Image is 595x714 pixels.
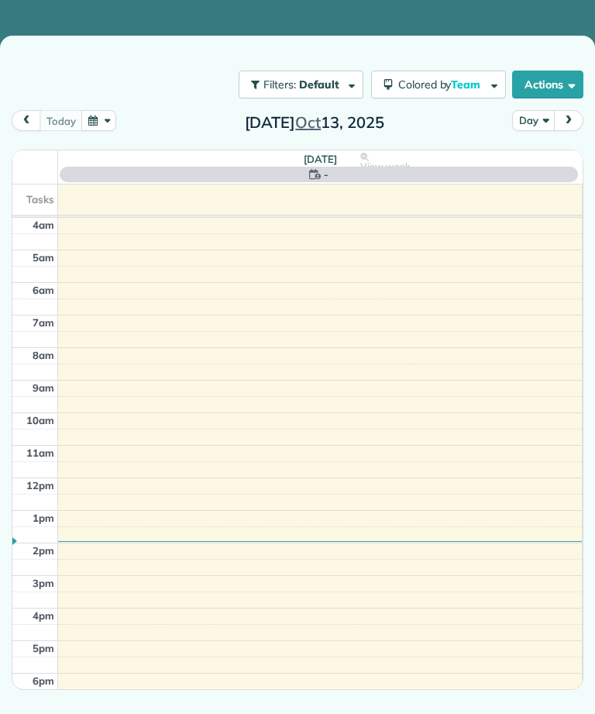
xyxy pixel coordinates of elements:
span: 4pm [33,609,54,622]
span: 9am [33,381,54,394]
span: Tasks [26,193,54,205]
span: - [324,167,328,182]
a: Filters: Default [231,71,363,98]
span: 8am [33,349,54,361]
h2: [DATE] 13, 2025 [218,114,411,131]
button: Colored byTeam [371,71,506,98]
span: 4am [33,219,54,231]
span: 12pm [26,479,54,492]
span: 3pm [33,577,54,589]
span: Default [299,78,340,91]
span: 6pm [33,674,54,687]
span: 1pm [33,512,54,524]
button: Filters: Default [239,71,363,98]
button: today [40,110,82,131]
span: 5am [33,251,54,264]
span: 10am [26,414,54,426]
span: 6am [33,284,54,296]
span: Filters: [263,78,296,91]
button: Actions [512,71,583,98]
button: Day [512,110,555,131]
span: 7am [33,316,54,329]
span: 2pm [33,544,54,557]
span: View week [360,160,410,173]
button: next [554,110,583,131]
span: Team [451,78,483,91]
span: Oct [295,112,321,132]
span: [DATE] [304,153,337,165]
button: prev [12,110,41,131]
span: Colored by [398,78,486,91]
span: 5pm [33,642,54,654]
span: 11am [26,447,54,459]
